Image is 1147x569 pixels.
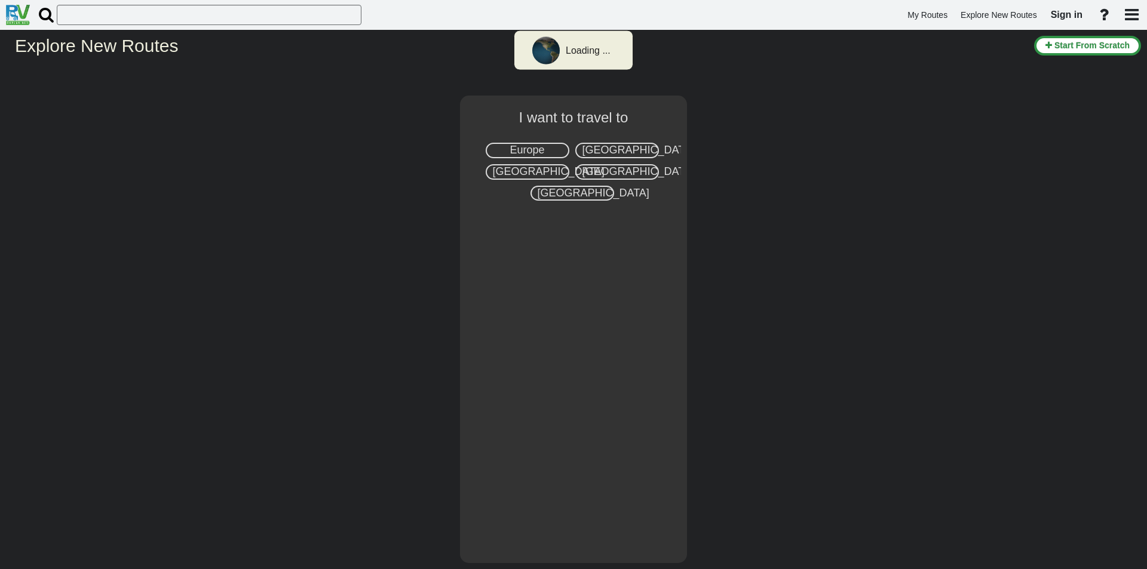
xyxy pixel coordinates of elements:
div: [GEOGRAPHIC_DATA] [575,143,659,158]
span: My Routes [907,10,947,20]
span: Europe [510,144,544,156]
div: Loading ... [566,44,611,58]
div: [GEOGRAPHIC_DATA] [530,186,614,201]
a: Sign in [1045,2,1088,27]
a: My Routes [902,4,953,27]
img: RvPlanetLogo.png [6,5,30,25]
div: Europe [486,143,569,158]
span: [GEOGRAPHIC_DATA] [582,144,694,156]
div: [GEOGRAPHIC_DATA] [575,164,659,180]
span: Start From Scratch [1054,41,1130,50]
span: [GEOGRAPHIC_DATA] [538,187,649,199]
h2: Explore New Routes [15,36,1025,56]
span: I want to travel to [519,109,628,125]
a: Explore New Routes [955,4,1042,27]
span: [GEOGRAPHIC_DATA] [493,165,605,177]
div: [GEOGRAPHIC_DATA] [486,164,569,180]
span: Explore New Routes [961,10,1037,20]
span: Sign in [1051,10,1082,20]
span: [GEOGRAPHIC_DATA] [582,165,694,177]
button: Start From Scratch [1034,36,1141,56]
